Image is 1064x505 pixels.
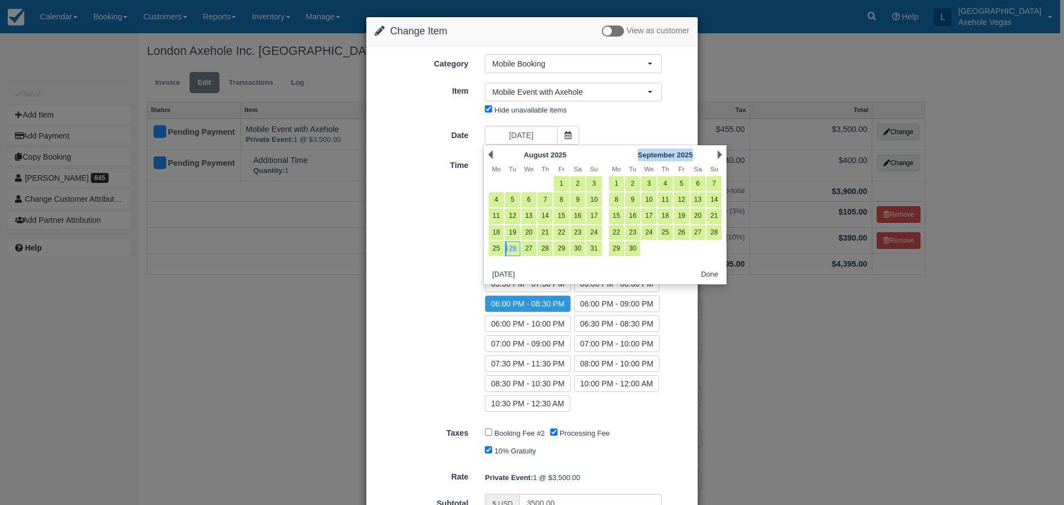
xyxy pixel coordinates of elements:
[494,106,566,114] label: Hide unavailable items
[485,54,662,73] button: Mobile Booking
[390,25,447,37] span: Change Item
[586,176,601,191] a: 3
[674,208,689,223] a: 19
[658,208,673,223] a: 18
[662,165,669,172] span: Thursday
[674,225,689,240] a: 26
[690,192,705,207] a: 13
[366,424,477,439] label: Taxes
[609,208,624,223] a: 15
[697,268,723,282] button: Done
[485,473,533,482] strong: Private Event
[485,355,570,372] label: 07:30 PM - 11:30 PM
[574,165,581,172] span: Saturday
[505,192,520,207] a: 5
[485,83,662,101] button: Mobile Event with Axehole
[485,395,570,412] label: 10:30 PM - 12:30 AM
[707,225,722,240] a: 28
[570,176,585,191] a: 2
[625,225,640,240] a: 23
[554,208,569,223] a: 15
[627,27,689,35] span: View as customer
[554,176,569,191] a: 1
[586,241,601,256] a: 31
[570,241,585,256] a: 30
[492,165,500,172] span: Monday
[521,192,536,207] a: 6
[570,225,585,240] a: 23
[707,208,722,223] a: 21
[641,192,656,207] a: 10
[366,467,477,483] label: Rate
[489,192,504,207] a: 4
[574,335,659,352] label: 07:00 PM - 10:00 PM
[707,192,722,207] a: 14
[554,225,569,240] a: 22
[477,468,698,487] div: 1 @ $3,500.00
[492,86,647,98] span: Mobile Event with Axehole
[674,192,689,207] a: 12
[366,54,477,70] label: Category
[586,192,601,207] a: 10
[710,165,718,172] span: Sunday
[574,355,659,372] label: 08:00 PM - 10:00 PM
[492,58,647,69] span: Mobile Booking
[485,375,570,392] label: 08:30 PM - 10:30 PM
[570,208,585,223] a: 16
[521,225,536,240] a: 20
[586,225,601,240] a: 24
[554,192,569,207] a: 8
[554,241,569,256] a: 29
[538,225,553,240] a: 21
[658,225,673,240] a: 25
[488,150,493,159] a: Prev
[538,192,553,207] a: 7
[509,165,516,172] span: Tuesday
[658,192,673,207] a: 11
[674,176,689,191] a: 5
[559,165,565,172] span: Friday
[489,241,504,256] a: 25
[629,165,636,172] span: Tuesday
[485,295,570,312] label: 06:00 PM - 08:30 PM
[524,151,549,159] span: August
[641,176,656,191] a: 3
[488,268,519,282] button: [DATE]
[521,208,536,223] a: 13
[521,241,536,256] a: 27
[638,151,675,159] span: September
[641,225,656,240] a: 24
[625,176,640,191] a: 2
[625,192,640,207] a: 9
[690,208,705,223] a: 20
[677,151,693,159] span: 2025
[560,429,610,437] label: Processing Fee
[505,225,520,240] a: 19
[494,447,536,455] label: 10% Gratuity
[570,192,585,207] a: 9
[505,208,520,223] a: 12
[694,165,702,172] span: Saturday
[538,208,553,223] a: 14
[678,165,684,172] span: Friday
[485,315,570,332] label: 06:00 PM - 10:00 PM
[541,165,549,172] span: Thursday
[574,375,659,392] label: 10:00 PM - 12:00 AM
[505,241,520,256] a: 26
[609,241,624,256] a: 29
[494,429,545,437] label: Booking Fee #2
[489,225,504,240] a: 18
[707,176,722,191] a: 7
[609,192,624,207] a: 8
[574,295,659,312] label: 06:00 PM - 09:00 PM
[718,150,722,159] a: Next
[485,335,570,352] label: 07:00 PM - 09:00 PM
[586,208,601,223] a: 17
[641,208,656,223] a: 17
[644,165,653,172] span: Wednesday
[625,241,640,256] a: 30
[609,176,624,191] a: 1
[366,126,477,141] label: Date
[690,225,705,240] a: 27
[625,208,640,223] a: 16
